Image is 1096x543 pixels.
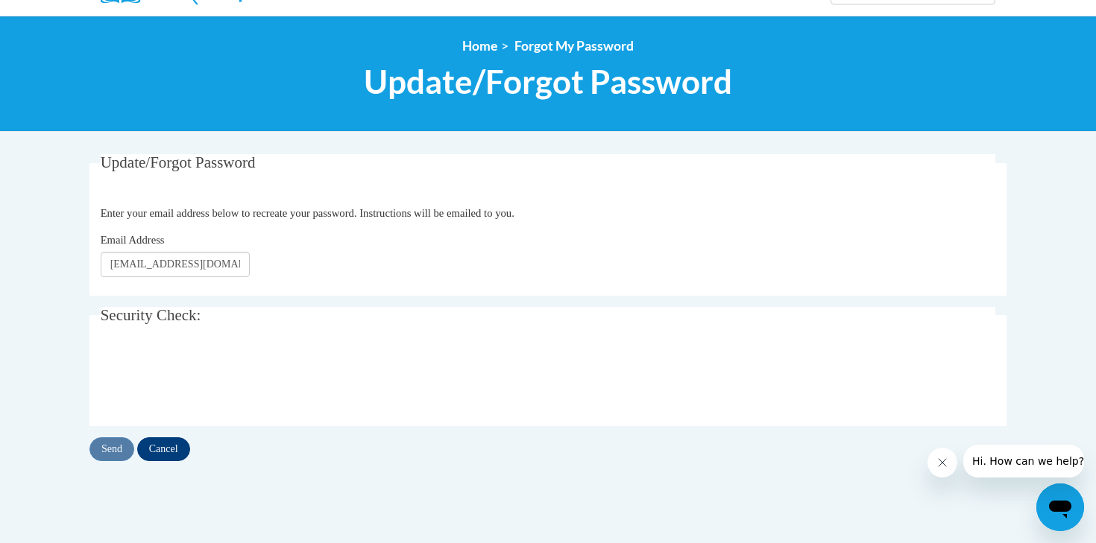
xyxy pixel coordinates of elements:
[101,153,256,171] span: Update/Forgot Password
[462,38,497,54] a: Home
[101,252,250,277] input: Email
[514,38,634,54] span: Forgot My Password
[101,234,165,246] span: Email Address
[137,437,190,461] input: Cancel
[101,349,327,407] iframe: reCAPTCHA
[101,207,514,219] span: Enter your email address below to recreate your password. Instructions will be emailed to you.
[101,306,201,324] span: Security Check:
[927,448,957,477] iframe: Close message
[364,62,732,101] span: Update/Forgot Password
[963,445,1084,477] iframe: Message from company
[1036,483,1084,531] iframe: Button to launch messaging window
